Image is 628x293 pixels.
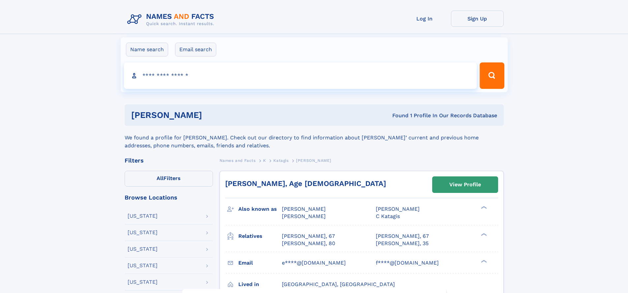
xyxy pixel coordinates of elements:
[220,156,256,165] a: Names and Facts
[433,177,498,193] a: View Profile
[175,43,216,56] label: Email search
[125,171,213,187] label: Filters
[238,203,282,215] h3: Also known as
[479,259,487,263] div: ❯
[124,62,477,89] input: search input
[451,11,504,27] a: Sign Up
[398,11,451,27] a: Log In
[125,11,220,28] img: Logo Names and Facts
[376,213,400,219] span: C Katagis
[282,281,395,287] span: [GEOGRAPHIC_DATA], [GEOGRAPHIC_DATA]
[297,112,497,119] div: Found 1 Profile In Our Records Database
[125,195,213,201] div: Browse Locations
[238,279,282,290] h3: Lived in
[128,263,158,268] div: [US_STATE]
[273,158,288,163] span: Katagis
[128,213,158,219] div: [US_STATE]
[282,233,335,240] a: [PERSON_NAME], 67
[479,205,487,210] div: ❯
[273,156,288,165] a: Katagis
[238,257,282,269] h3: Email
[376,206,420,212] span: [PERSON_NAME]
[125,158,213,164] div: Filters
[296,158,331,163] span: [PERSON_NAME]
[131,111,297,119] h1: [PERSON_NAME]
[128,230,158,235] div: [US_STATE]
[263,158,266,163] span: K
[225,179,386,188] a: [PERSON_NAME], Age [DEMOGRAPHIC_DATA]
[376,240,429,247] a: [PERSON_NAME], 35
[282,206,326,212] span: [PERSON_NAME]
[125,126,504,150] div: We found a profile for [PERSON_NAME]. Check out our directory to find information about [PERSON_N...
[479,232,487,237] div: ❯
[282,213,326,219] span: [PERSON_NAME]
[263,156,266,165] a: K
[128,246,158,252] div: [US_STATE]
[376,233,429,240] a: [PERSON_NAME], 67
[126,43,168,56] label: Name search
[480,62,504,89] button: Search Button
[282,240,335,247] a: [PERSON_NAME], 80
[128,279,158,285] div: [US_STATE]
[449,177,481,192] div: View Profile
[238,231,282,242] h3: Relatives
[157,175,164,181] span: All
